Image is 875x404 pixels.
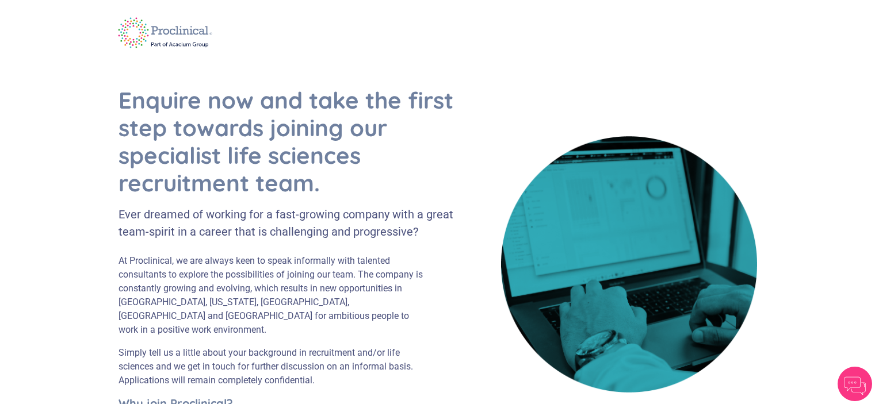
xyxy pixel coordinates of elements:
[119,86,456,197] h1: Enquire now and take the first step towards joining our specialist life sciences recruitment team.
[501,136,757,392] img: book cover
[838,367,872,401] img: Chatbot
[119,346,429,387] p: Simply tell us a little about your background in recruitment and/or life sciences and we get in t...
[110,10,221,56] img: logo
[119,206,456,240] div: Ever dreamed of working for a fast-growing company with a great team-spirit in a career that is c...
[119,254,429,337] p: At Proclinical, we are always keen to speak informally with talented consultants to explore the p...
